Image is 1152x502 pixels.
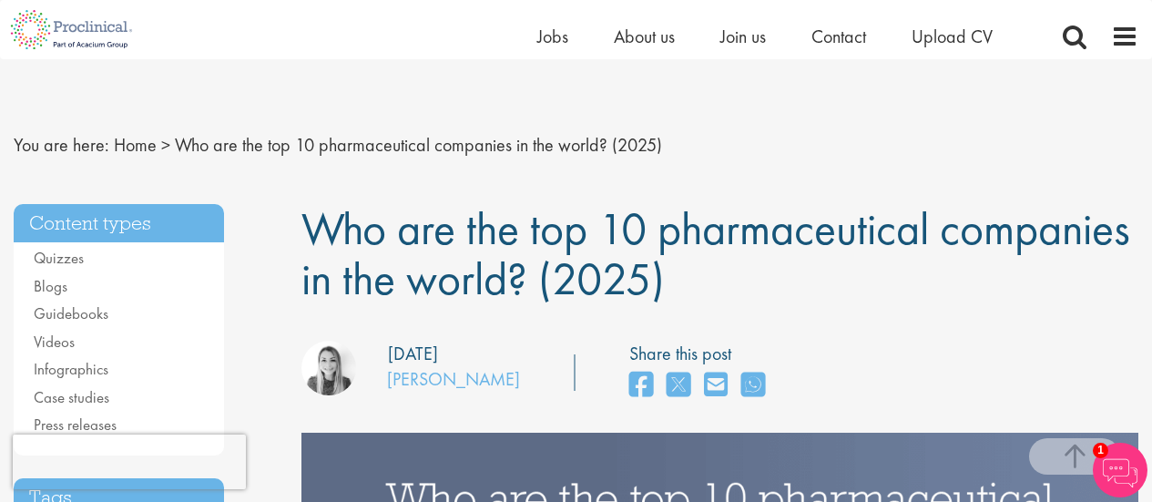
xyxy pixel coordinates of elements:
span: > [161,133,170,157]
a: About us [614,25,675,48]
a: Press releases [34,415,117,435]
a: share on email [704,366,728,405]
span: Who are the top 10 pharmaceutical companies in the world? (2025) [301,200,1130,308]
span: 1 [1093,443,1108,458]
a: share on facebook [629,366,653,405]
a: Upload CV [912,25,993,48]
a: Quizzes [34,248,84,268]
a: Join us [720,25,766,48]
a: Case studies [34,387,109,407]
a: Infographics [34,359,108,379]
a: Contact [811,25,866,48]
iframe: reCAPTCHA [13,435,246,489]
img: Hannah Burke [301,341,356,395]
a: breadcrumb link [114,133,157,157]
span: Who are the top 10 pharmaceutical companies in the world? (2025) [175,133,662,157]
img: Chatbot [1093,443,1147,497]
a: Videos [34,332,75,352]
a: Guidebooks [34,303,108,323]
a: share on twitter [667,366,690,405]
h3: Content types [14,204,224,243]
label: Share this post [629,341,774,367]
a: Blogs [34,276,67,296]
div: [DATE] [388,341,438,367]
span: You are here: [14,133,109,157]
a: [PERSON_NAME] [387,367,520,391]
a: share on whats app [741,366,765,405]
a: Jobs [537,25,568,48]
